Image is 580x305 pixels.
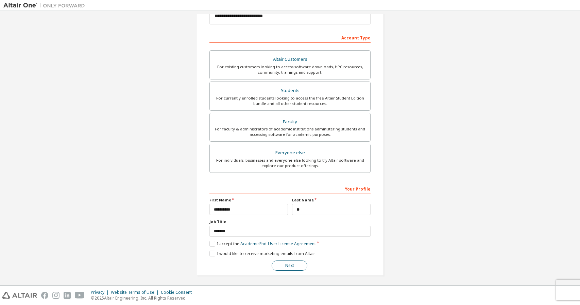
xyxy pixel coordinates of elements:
[214,126,366,137] div: For faculty & administrators of academic institutions administering students and accessing softwa...
[214,95,366,106] div: For currently enrolled students looking to access the free Altair Student Edition bundle and all ...
[209,219,371,225] label: Job Title
[64,292,71,299] img: linkedin.svg
[52,292,59,299] img: instagram.svg
[292,197,371,203] label: Last Name
[214,55,366,64] div: Altair Customers
[214,86,366,95] div: Students
[209,197,288,203] label: First Name
[272,261,307,271] button: Next
[240,241,316,247] a: Academic End-User License Agreement
[214,158,366,168] div: For individuals, businesses and everyone else looking to try Altair software and explore our prod...
[209,183,371,194] div: Your Profile
[209,241,316,247] label: I accept the
[91,290,111,295] div: Privacy
[161,290,196,295] div: Cookie Consent
[111,290,161,295] div: Website Terms of Use
[91,295,196,301] p: © 2025 Altair Engineering, Inc. All Rights Reserved.
[214,64,366,75] div: For existing customers looking to access software downloads, HPC resources, community, trainings ...
[41,292,48,299] img: facebook.svg
[3,2,88,9] img: Altair One
[209,32,371,43] div: Account Type
[75,292,85,299] img: youtube.svg
[214,117,366,127] div: Faculty
[214,148,366,158] div: Everyone else
[2,292,37,299] img: altair_logo.svg
[209,251,315,256] label: I would like to receive marketing emails from Altair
